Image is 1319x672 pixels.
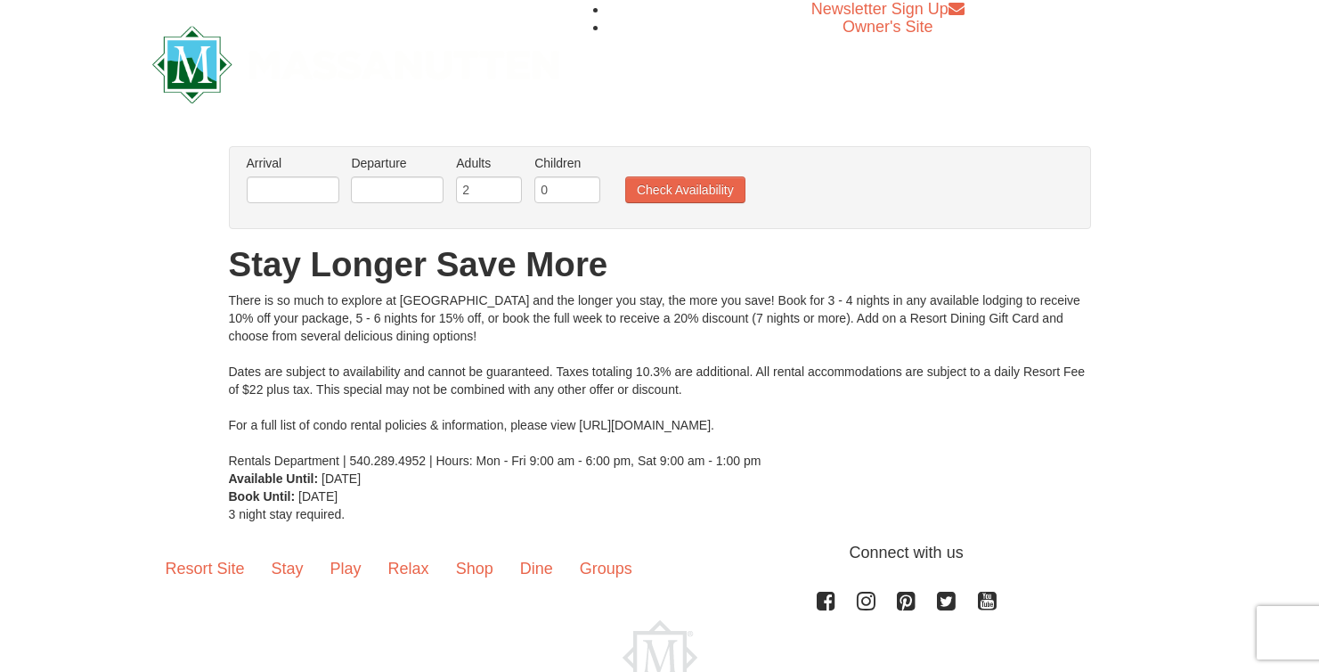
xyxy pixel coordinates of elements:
label: Arrival [247,154,339,172]
a: Groups [566,541,646,596]
label: Departure [351,154,444,172]
strong: Book Until: [229,489,296,504]
a: Play [317,541,375,596]
span: [DATE] [298,489,338,504]
h1: Stay Longer Save More [229,247,1091,283]
a: Stay [258,541,317,596]
span: 3 night stay required. [229,507,346,521]
img: Massanutten Resort Logo [152,26,560,103]
a: Dine [507,541,566,596]
label: Children [534,154,600,172]
p: Connect with us [152,541,1168,565]
a: Shop [443,541,507,596]
a: Owner's Site [843,18,932,36]
strong: Available Until: [229,471,319,486]
button: Check Availability [625,176,745,203]
div: There is so much to explore at [GEOGRAPHIC_DATA] and the longer you stay, the more you save! Book... [229,291,1091,470]
label: Adults [456,154,522,172]
a: Relax [375,541,443,596]
a: Massanutten Resort [152,41,560,83]
span: [DATE] [322,471,361,486]
a: Resort Site [152,541,258,596]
